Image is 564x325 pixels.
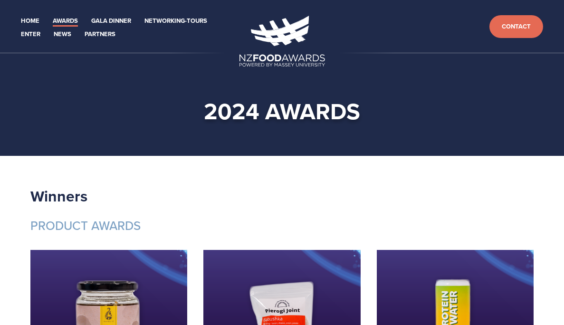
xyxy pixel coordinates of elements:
h1: 2024 Awards [15,97,549,125]
a: Partners [85,29,115,40]
a: News [54,29,71,40]
a: Networking-Tours [144,16,207,27]
a: Gala Dinner [91,16,131,27]
a: Home [21,16,39,27]
a: Awards [53,16,78,27]
h3: PRODUCT AWARDS [30,218,534,234]
strong: Winners [30,185,87,207]
a: Contact [489,15,543,38]
a: Enter [21,29,40,40]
